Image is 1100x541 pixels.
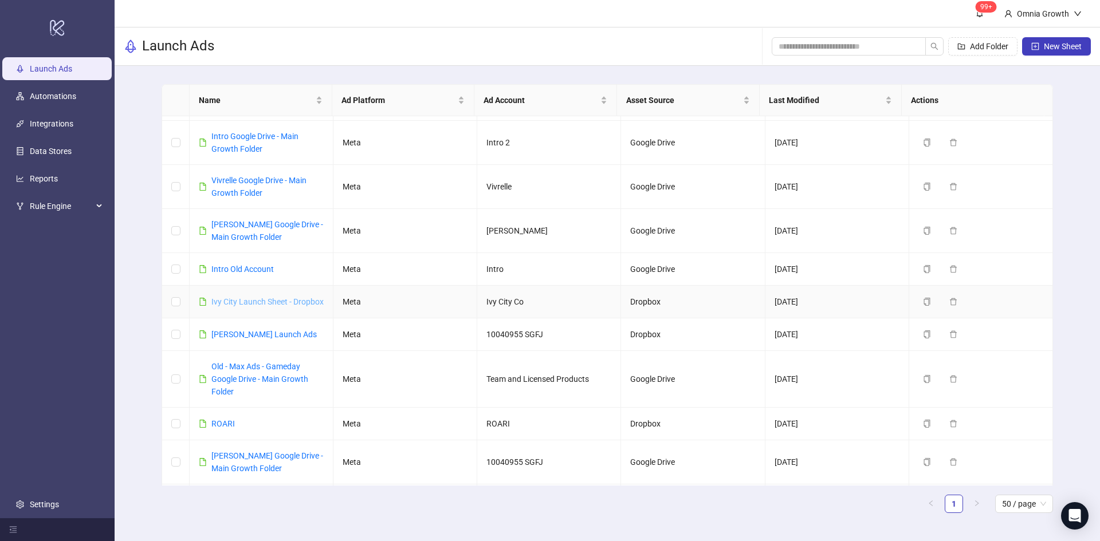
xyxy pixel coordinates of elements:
td: [DATE] [765,318,909,351]
th: Name [190,85,332,116]
a: 1 [945,495,962,512]
span: Last Modified [769,94,883,106]
td: Google Drive [621,440,765,484]
span: copy [923,183,931,191]
span: delete [949,330,957,338]
td: Meta [333,165,477,209]
span: right [973,500,980,507]
td: [PERSON_NAME] [477,209,621,253]
td: 10040955 SGFJ [477,318,621,351]
span: copy [923,330,931,338]
a: Intro Google Drive - Main Growth Folder [211,132,298,153]
span: left [928,500,934,507]
th: Actions [902,85,1044,116]
li: Previous Page [922,495,940,513]
td: 10040955 SGFJ [477,440,621,484]
li: Next Page [968,495,986,513]
span: user [1004,10,1012,18]
span: rocket [124,40,137,53]
span: bell [976,9,984,17]
a: Integrations [30,119,73,128]
span: file [199,458,207,466]
td: [DATE] [765,121,909,165]
span: copy [923,375,931,383]
span: file [199,227,207,235]
a: Intro Old Account [211,264,274,274]
li: 1 [945,495,963,513]
span: copy [923,298,931,306]
span: copy [923,139,931,147]
div: Page Size [995,495,1053,513]
td: Intro [477,253,621,286]
sup: 111 [976,1,997,13]
td: Google Drive [621,253,765,286]
span: delete [949,458,957,466]
td: Meta [333,351,477,408]
span: Rule Engine [30,195,93,218]
td: Google Drive [621,484,765,528]
span: Add Folder [970,42,1008,51]
td: ROARI [477,408,621,440]
span: file [199,183,207,191]
div: Open Intercom Messenger [1061,502,1089,530]
span: delete [949,183,957,191]
th: Ad Account [474,85,617,116]
span: New Sheet [1044,42,1082,51]
span: delete [949,265,957,273]
td: Dropbox [621,408,765,440]
h3: Launch Ads [142,37,214,56]
span: file [199,265,207,273]
span: down [1074,10,1082,18]
span: fork [16,202,24,210]
td: Google Drive [621,209,765,253]
span: 50 / page [1002,495,1046,512]
span: Ad Account [484,94,598,106]
span: delete [949,139,957,147]
a: [PERSON_NAME] Google Drive - Main Growth Folder [211,220,323,242]
td: Sold Out [GEOGRAPHIC_DATA] [477,484,621,528]
td: Meta [333,484,477,528]
span: Ad Platform [341,94,456,106]
a: Data Stores [30,147,72,156]
span: copy [923,458,931,466]
td: [DATE] [765,484,909,528]
td: Google Drive [621,165,765,209]
td: Intro 2 [477,121,621,165]
a: Old - Max Ads - Gameday Google Drive - Main Growth Folder [211,362,308,396]
div: Omnia Growth [1012,7,1074,20]
a: [PERSON_NAME] Google Drive - Main Growth Folder [211,451,323,473]
a: Ivy City Launch Sheet - Dropbox [211,297,324,306]
a: ROARI [211,419,235,428]
th: Ad Platform [332,85,475,116]
td: Google Drive [621,351,765,408]
button: right [968,495,986,513]
span: file [199,298,207,306]
span: delete [949,375,957,383]
span: search [930,42,938,50]
span: file [199,330,207,338]
td: Dropbox [621,286,765,318]
button: left [922,495,940,513]
td: Meta [333,253,477,286]
a: Reports [30,174,58,183]
td: Meta [333,318,477,351]
span: delete [949,227,957,235]
td: [DATE] [765,408,909,440]
button: Add Folder [948,37,1017,56]
td: Meta [333,286,477,318]
span: copy [923,420,931,428]
a: Settings [30,500,59,509]
span: file [199,420,207,428]
td: [DATE] [765,351,909,408]
a: Launch Ads [30,64,72,73]
span: copy [923,227,931,235]
td: Ivy City Co [477,286,621,318]
a: Vivrelle Google Drive - Main Growth Folder [211,176,307,198]
td: [DATE] [765,440,909,484]
td: Meta [333,121,477,165]
td: [DATE] [765,253,909,286]
td: Meta [333,408,477,440]
span: delete [949,298,957,306]
td: Vivrelle [477,165,621,209]
td: Team and Licensed Products [477,351,621,408]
